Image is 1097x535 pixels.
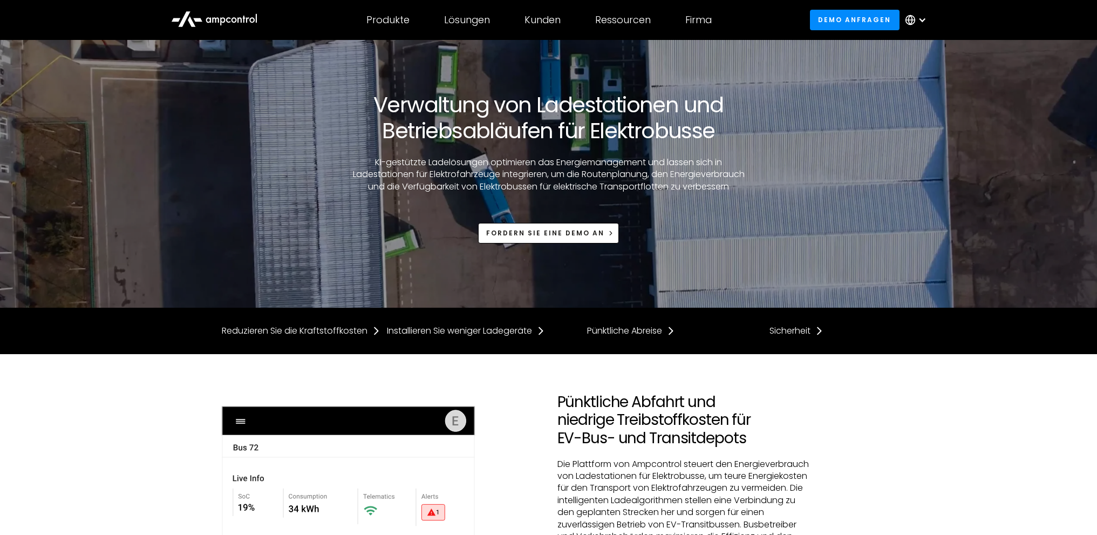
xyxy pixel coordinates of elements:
[557,393,813,448] h2: Pünktliche Abfahrt und niedrige Treibstoffkosten für EV-Bus- und Transitdepots
[769,325,810,337] div: Sicherheit
[478,223,619,243] a: FORDERN SIE EINE DEMO AN
[595,14,651,26] div: Ressourcen
[524,14,561,26] div: Kunden
[366,14,410,26] div: Produkte
[352,157,746,193] p: KI-gestützte Ladelösungen optimieren das Energiemanagement und lassen sich in Ladestationen für E...
[387,325,545,337] a: Installieren Sie weniger Ladegeräte
[587,325,662,337] div: Pünktliche Abreise
[587,325,675,337] a: Pünktliche Abreise
[387,325,532,337] div: Installieren Sie weniger Ladegeräte
[444,14,490,26] div: Lösungen
[222,325,367,337] div: Reduzieren Sie die Kraftstoffkosten
[685,14,712,26] div: Firma
[222,325,380,337] a: Reduzieren Sie die Kraftstoffkosten
[221,92,877,144] h1: Verwaltung von Ladestationen und Betriebsabläufen für Elektrobusse
[810,10,900,30] a: Demo anfragen
[486,228,604,238] span: FORDERN SIE EINE DEMO AN
[769,325,823,337] a: Sicherheit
